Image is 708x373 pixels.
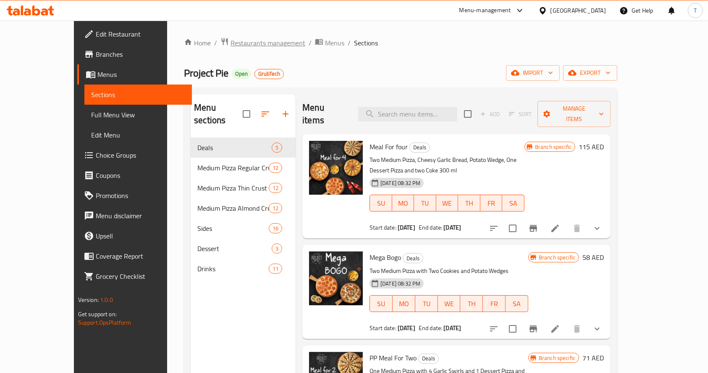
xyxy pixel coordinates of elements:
[77,185,192,206] a: Promotions
[191,158,296,178] div: Medium Pizza Regular Crust12
[396,298,412,310] span: MO
[373,298,389,310] span: SU
[484,319,504,339] button: sort-choices
[694,6,697,15] span: T
[77,165,192,185] a: Coupons
[78,294,99,305] span: Version:
[396,197,411,209] span: MO
[184,63,228,82] span: Project Pie
[504,220,522,237] span: Select to update
[419,298,435,310] span: TU
[197,163,269,173] span: Medium Pizza Regular Crust
[509,298,525,310] span: SA
[370,140,408,153] span: Meal For four
[443,323,461,333] b: [DATE]
[462,197,477,209] span: TH
[587,218,607,238] button: show more
[96,29,186,39] span: Edit Restaurant
[503,108,538,121] span: Select section first
[96,251,186,261] span: Coverage Report
[191,238,296,259] div: Dessert3
[484,197,499,209] span: FR
[197,264,269,274] div: Drinks
[255,104,275,124] span: Sort sections
[77,145,192,165] a: Choice Groups
[582,251,604,263] h6: 58 AED
[480,195,503,212] button: FR
[184,38,211,48] a: Home
[477,108,503,121] span: Add item
[77,64,192,85] a: Menus
[458,195,480,212] button: TH
[84,85,192,105] a: Sections
[272,243,282,254] div: items
[419,323,442,333] span: End date:
[272,245,282,253] span: 3
[197,143,272,153] span: Deals
[191,218,296,238] div: Sides16
[191,138,296,158] div: Deals5
[91,110,186,120] span: Full Menu View
[100,294,113,305] span: 1.0.0
[419,354,438,363] span: Deals
[567,218,587,238] button: delete
[563,65,617,81] button: export
[414,195,436,212] button: TU
[272,143,282,153] div: items
[231,38,305,48] span: Restaurants management
[582,352,604,364] h6: 71 AED
[269,204,282,212] span: 12
[370,266,528,276] p: Two Medium Pizza with Two Cookies and Potato Wedges
[587,319,607,339] button: show more
[410,143,430,152] span: Deals
[358,107,457,122] input: search
[197,243,272,254] span: Dessert
[269,163,282,173] div: items
[550,223,560,233] a: Edit menu item
[370,323,396,333] span: Start date:
[269,164,282,172] span: 12
[464,298,480,310] span: TH
[398,323,415,333] b: [DATE]
[197,183,269,193] div: Medium Pizza Thin Crust
[272,144,282,152] span: 5
[579,141,604,153] h6: 115 AED
[535,254,579,262] span: Branch specific
[269,203,282,213] div: items
[486,298,502,310] span: FR
[484,218,504,238] button: sort-choices
[220,37,305,48] a: Restaurants management
[191,178,296,198] div: Medium Pizza Thin Crust12
[377,280,424,288] span: [DATE] 08:32 PM
[191,134,296,282] nav: Menu sections
[325,38,344,48] span: Menus
[417,197,433,209] span: TU
[370,155,524,176] p: Two Medium Pizza, Cheesy Garlic Bread, Potato Wedge, One Dessert Pizza and two Coke 300 ml
[403,253,423,263] div: Deals
[393,295,415,312] button: MO
[197,203,269,213] span: Medium Pizza Almond Crust
[91,90,186,100] span: Sections
[551,6,606,15] div: [GEOGRAPHIC_DATA]
[78,317,131,328] a: Support.OpsPlatform
[77,266,192,286] a: Grocery Checklist
[443,222,461,233] b: [DATE]
[197,223,269,233] div: Sides
[309,141,363,195] img: Meal For four
[77,44,192,64] a: Branches
[377,179,424,187] span: [DATE] 08:32 PM
[538,101,611,127] button: Manage items
[96,49,186,59] span: Branches
[535,354,579,362] span: Branch specific
[214,38,217,48] li: /
[255,70,283,77] span: GrubTech
[506,197,521,209] span: SA
[269,184,282,192] span: 12
[77,246,192,266] a: Coverage Report
[370,222,396,233] span: Start date:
